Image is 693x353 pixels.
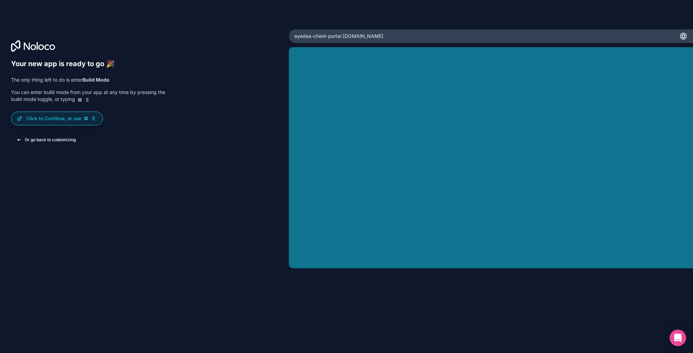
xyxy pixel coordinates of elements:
[83,77,109,83] strong: Build Mode
[11,60,165,68] h6: Your new app is ready to go 🎉
[11,134,81,146] button: Or go back to customizing
[11,76,165,83] p: The only thing left to do is enter
[670,330,686,346] div: Open Intercom Messenger
[85,97,90,103] span: E
[294,33,383,40] span: eyedea-client-portal .[DOMAIN_NAME]
[11,89,165,103] p: You can enter build mode from your app at any time by pressing the build mode toggle, or typing
[289,47,693,268] iframe: App Preview
[91,116,96,121] span: E
[27,115,97,122] p: Click to Continue, or use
